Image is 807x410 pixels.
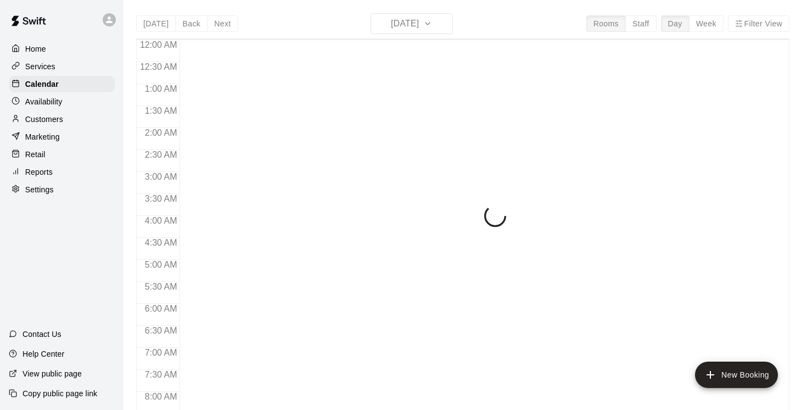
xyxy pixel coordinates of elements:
span: 12:00 AM [137,40,180,49]
a: Services [9,58,115,75]
span: 4:30 AM [142,238,180,247]
span: 5:00 AM [142,260,180,269]
p: Marketing [25,131,60,142]
span: 6:00 AM [142,304,180,313]
span: 5:30 AM [142,282,180,291]
a: Customers [9,111,115,128]
span: 6:30 AM [142,326,180,335]
span: 1:30 AM [142,106,180,115]
a: Calendar [9,76,115,92]
a: Retail [9,146,115,163]
p: Availability [25,96,63,107]
p: Reports [25,167,53,178]
a: Reports [9,164,115,180]
span: 1:00 AM [142,84,180,93]
p: Copy public page link [23,388,97,399]
button: add [695,362,778,388]
p: Customers [25,114,63,125]
p: Home [25,43,46,54]
a: Availability [9,93,115,110]
span: 7:30 AM [142,370,180,379]
p: Retail [25,149,46,160]
a: Settings [9,181,115,198]
span: 8:00 AM [142,392,180,401]
span: 3:30 AM [142,194,180,203]
span: 12:30 AM [137,62,180,71]
span: 4:00 AM [142,216,180,225]
a: Home [9,41,115,57]
span: 3:00 AM [142,172,180,181]
p: Settings [25,184,54,195]
p: Services [25,61,55,72]
p: Contact Us [23,329,61,340]
span: 7:00 AM [142,348,180,357]
p: View public page [23,368,82,379]
span: 2:00 AM [142,128,180,137]
p: Calendar [25,79,59,90]
p: Help Center [23,348,64,359]
span: 2:30 AM [142,150,180,159]
a: Marketing [9,129,115,145]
